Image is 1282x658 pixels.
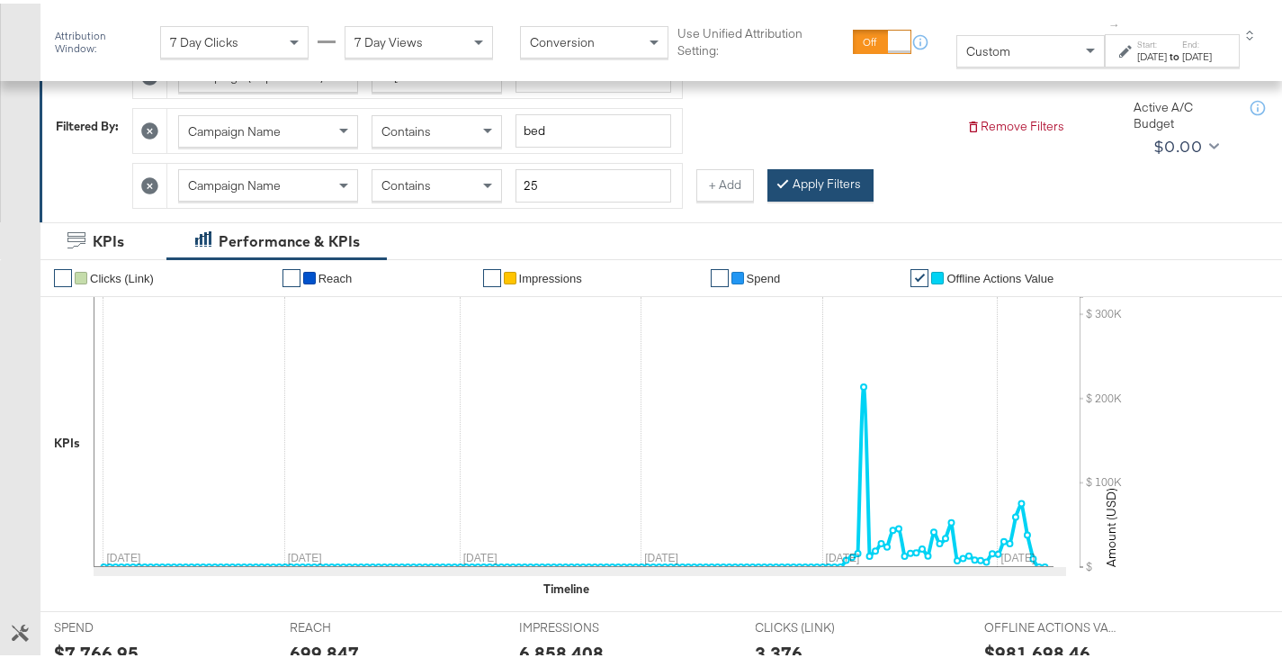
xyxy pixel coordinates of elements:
[747,268,781,282] span: Spend
[54,26,151,51] div: Attribution Window:
[910,266,928,284] a: ✔
[1137,35,1167,47] label: Start:
[1182,46,1212,60] div: [DATE]
[677,22,847,55] label: Use Unified Attribution Setting:
[54,266,72,284] a: ✔
[767,166,874,198] button: Apply Filters
[544,577,590,594] div: Timeline
[696,166,754,198] button: + Add
[93,228,124,248] div: KPIs
[354,31,423,47] span: 7 Day Views
[54,616,189,633] span: SPEND
[1134,95,1233,129] div: Active A/C Budget
[1182,35,1212,47] label: End:
[56,114,119,131] div: Filtered By:
[188,120,281,136] span: Campaign Name
[1103,484,1119,563] text: Amount (USD)
[519,268,582,282] span: Impressions
[984,616,1119,633] span: OFFLINE ACTIONS VALUE
[282,266,300,284] a: ✔
[530,31,595,47] span: Conversion
[188,174,281,190] span: Campaign Name
[515,166,671,199] input: Enter a search term
[54,431,80,448] div: KPIs
[1137,46,1167,60] div: [DATE]
[170,31,238,47] span: 7 Day Clicks
[756,616,891,633] span: CLICKS (LINK)
[381,120,431,136] span: Contains
[946,268,1053,282] span: Offline Actions Value
[219,228,360,248] div: Performance & KPIs
[1167,46,1182,59] strong: to
[90,268,154,282] span: Clicks (Link)
[291,616,426,633] span: REACH
[966,40,1010,56] span: Custom
[1146,129,1223,158] button: $0.00
[711,266,729,284] a: ✔
[515,111,671,144] input: Enter a search term
[519,616,654,633] span: IMPRESSIONS
[318,268,353,282] span: Reach
[1107,19,1124,25] span: ↑
[483,266,501,284] a: ✔
[966,114,1064,131] button: Remove Filters
[1153,130,1202,157] div: $0.00
[381,174,431,190] span: Contains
